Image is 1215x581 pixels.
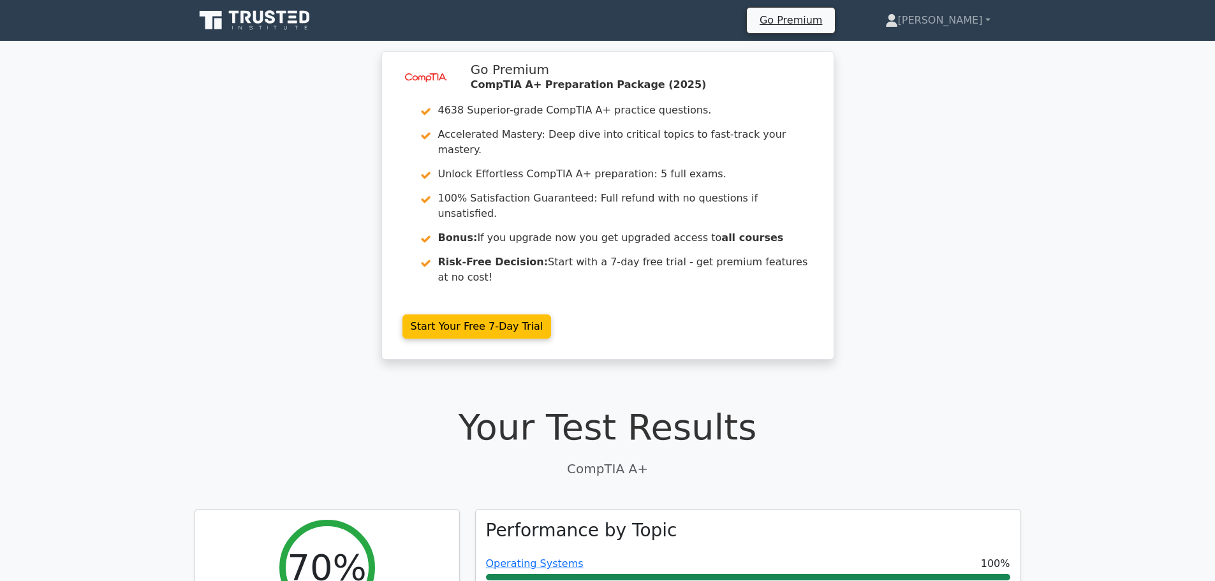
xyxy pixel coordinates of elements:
a: Go Premium [752,11,830,29]
a: Start Your Free 7-Day Trial [402,314,552,339]
a: Operating Systems [486,557,584,570]
span: 100% [981,556,1010,571]
a: [PERSON_NAME] [855,8,1021,33]
h1: Your Test Results [195,406,1021,448]
h3: Performance by Topic [486,520,677,541]
p: CompTIA A+ [195,459,1021,478]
